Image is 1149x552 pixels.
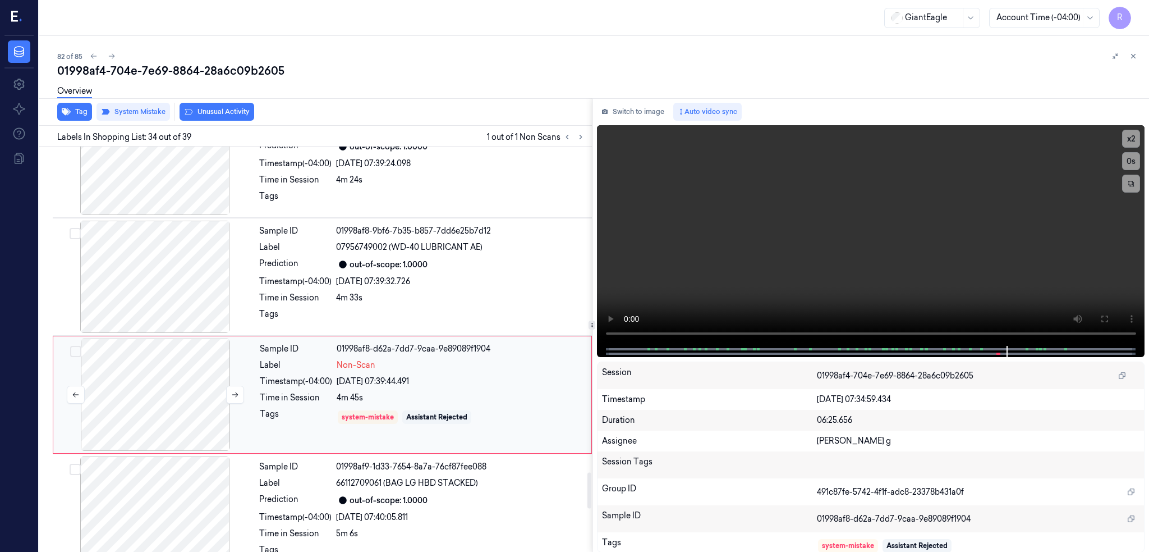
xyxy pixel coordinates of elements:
[817,486,964,498] span: 491c87fe-5742-4f1f-adc8-23378b431a0f
[342,412,394,422] div: system-mistake
[1122,130,1140,148] button: x2
[602,456,817,474] div: Session Tags
[350,141,428,153] div: out-of-scope: 1.0000
[336,225,585,237] div: 01998af8-9bf6-7b35-b857-7dd6e25b7d12
[260,408,332,426] div: Tags
[260,392,332,404] div: Time in Session
[260,359,332,371] div: Label
[259,512,332,523] div: Timestamp (-04:00)
[487,130,587,144] span: 1 out of 1 Non Scans
[817,394,1139,405] div: [DATE] 07:34:59.434
[602,394,817,405] div: Timestamp
[337,392,585,404] div: 4m 45s
[70,346,81,357] button: Select row
[337,376,585,387] div: [DATE] 07:39:44.491
[336,528,585,540] div: 5m 6s
[260,343,332,355] div: Sample ID
[350,259,428,271] div: out-of-scope: 1.0000
[259,276,332,288] div: Timestamp (-04:00)
[259,528,332,540] div: Time in Session
[180,103,254,121] button: Unusual Activity
[886,541,948,551] div: Assistant Rejected
[336,461,585,473] div: 01998af9-1d33-7654-8a7a-76cf87fee088
[259,158,332,170] div: Timestamp (-04:00)
[259,292,332,304] div: Time in Session
[337,359,375,371] span: Non-Scan
[336,241,482,253] span: 07956749002 (WD-40 LUBRICANT AE)
[336,276,585,288] div: [DATE] 07:39:32.726
[259,241,332,253] div: Label
[259,494,332,507] div: Prediction
[817,435,1139,447] div: [PERSON_NAME] g
[406,412,467,422] div: Assistant Rejected
[336,512,585,523] div: [DATE] 07:40:05.811
[597,103,669,121] button: Switch to image
[673,103,742,121] button: Auto video sync
[336,477,478,489] span: 66112709061 (BAG LG HBD STACKED)
[259,174,332,186] div: Time in Session
[259,140,332,153] div: Prediction
[1109,7,1131,29] button: R
[350,495,428,507] div: out-of-scope: 1.0000
[1122,152,1140,170] button: 0s
[57,131,191,143] span: Labels In Shopping List: 34 out of 39
[57,85,92,98] a: Overview
[602,414,817,426] div: Duration
[337,343,585,355] div: 01998af8-d62a-7dd7-9caa-9e89089f1904
[817,370,973,382] span: 01998af4-704e-7e69-8864-28a6c09b2605
[817,513,971,525] span: 01998af8-d62a-7dd7-9caa-9e89089f1904
[336,158,585,170] div: [DATE] 07:39:24.098
[259,258,332,271] div: Prediction
[602,367,817,385] div: Session
[259,308,332,326] div: Tags
[259,225,332,237] div: Sample ID
[57,103,92,121] button: Tag
[259,461,332,473] div: Sample ID
[336,292,585,304] div: 4m 33s
[602,483,817,501] div: Group ID
[822,541,874,551] div: system-mistake
[259,477,332,489] div: Label
[259,190,332,208] div: Tags
[602,510,817,528] div: Sample ID
[602,435,817,447] div: Assignee
[57,52,82,61] span: 82 of 85
[260,376,332,387] div: Timestamp (-04:00)
[57,63,1140,79] div: 01998af4-704e-7e69-8864-28a6c09b2605
[96,103,170,121] button: System Mistake
[70,464,81,475] button: Select row
[336,174,585,186] div: 4m 24s
[817,414,1139,426] div: 06:25.656
[70,228,81,239] button: Select row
